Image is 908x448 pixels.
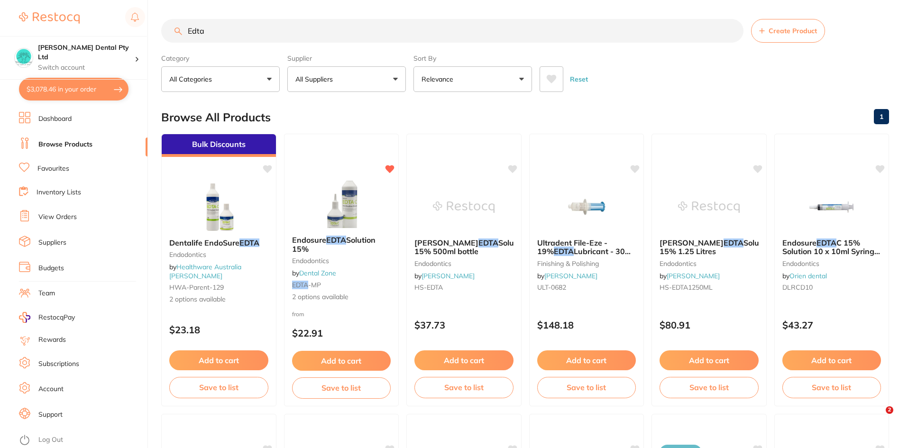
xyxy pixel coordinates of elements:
span: Lubricant - 30ml IndiSpense Syringe, 1-Pack [537,247,633,274]
button: Add to cart [169,350,268,370]
span: Ultradent File-Eze - 19% [537,238,607,256]
em: EDTA [554,247,574,256]
small: endodontics [414,260,514,267]
span: by [292,269,336,277]
em: EDTA [724,238,743,247]
button: All Categories [161,66,280,92]
span: -MP [308,281,321,289]
span: RestocqPay [38,313,75,322]
a: Support [38,410,63,420]
p: $148.18 [537,320,636,330]
img: Ultradent File-Eze - 19% EDTA Lubricant - 30ml IndiSpense Syringe, 1-Pack [556,183,617,231]
button: Add to cart [537,350,636,370]
a: Dental Zone [299,269,336,277]
button: Save to list [782,377,881,398]
img: HALAS EDTA Solution 15% 1.25 Litres [678,183,740,231]
img: Restocq Logo [19,12,80,24]
span: Solution 15% [292,235,376,253]
a: Healthware Australia [PERSON_NAME] [169,263,241,280]
span: DLRCD10 [782,283,813,292]
label: Category [161,54,280,63]
a: Dashboard [38,114,72,124]
a: Budgets [38,264,64,273]
a: Browse Products [38,140,92,149]
small: finishing & polishing [537,260,636,267]
p: All Categories [169,74,216,84]
button: Create Product [751,19,825,43]
p: Relevance [422,74,457,84]
button: Reset [567,66,591,92]
span: [PERSON_NAME] [414,238,478,247]
button: Add to cart [660,350,759,370]
span: by [782,272,827,280]
span: Endosure [292,235,326,245]
p: $23.18 [169,324,268,335]
span: C 15% Solution 10 x 10ml Syringe Kit [782,238,880,265]
small: endodontics [782,260,881,267]
a: Restocq Logo [19,7,80,29]
span: from [292,311,304,318]
a: [PERSON_NAME] [544,272,597,280]
em: EDTA [478,238,498,247]
button: Add to cart [782,350,881,370]
p: $80.91 [660,320,759,330]
span: 2 options available [292,293,391,302]
p: $22.91 [292,328,391,338]
em: EDTA [292,281,308,289]
a: Favourites [37,164,69,174]
b: Endosure EDTA Solution 15% [292,236,391,253]
span: ULT-0682 [537,283,566,292]
b: Dentalife EndoSure EDTA [169,238,268,247]
span: HWA-parent-129 [169,283,224,292]
img: Biltoft Dental Pty Ltd [15,48,33,66]
b: Ultradent File-Eze - 19% EDTA Lubricant - 30ml IndiSpense Syringe, 1-Pack [537,238,636,256]
b: HALAS EDTA Solution 15% 500ml bottle [414,238,514,256]
button: Add to cart [414,350,514,370]
button: Save to list [414,377,514,398]
button: Save to list [537,377,636,398]
p: $37.73 [414,320,514,330]
button: Save to list [169,377,268,398]
span: Solution 15% 1.25 Litres [660,238,773,256]
button: Add to cart [292,351,391,371]
button: Log Out [19,433,145,448]
span: HS-EDTA1250ML [660,283,713,292]
button: Save to list [660,377,759,398]
a: [PERSON_NAME] [667,272,720,280]
a: [PERSON_NAME] [422,272,475,280]
span: Dentalife EndoSure [169,238,239,247]
a: Account [38,384,64,394]
a: View Orders [38,212,77,222]
label: Supplier [287,54,406,63]
b: Endosure EDTA C 15% Solution 10 x 10ml Syringe Kit [782,238,881,256]
span: by [414,272,475,280]
button: All Suppliers [287,66,406,92]
a: Subscriptions [38,359,79,369]
span: Create Product [769,27,817,35]
p: All Suppliers [295,74,337,84]
span: Solution 15% 500ml bottle [414,238,528,256]
h2: Browse All Products [161,111,271,124]
iframe: Intercom live chat [866,406,889,429]
a: Log Out [38,435,63,445]
label: Sort By [413,54,532,63]
div: Bulk Discounts [162,134,276,157]
a: RestocqPay [19,312,75,323]
p: Switch account [38,63,135,73]
em: EDTA [239,238,259,247]
button: Relevance [413,66,532,92]
img: Dentalife EndoSure EDTA [188,183,249,231]
small: Endodontics [292,257,391,265]
span: 2 options available [169,295,268,304]
h4: Biltoft Dental Pty Ltd [38,43,135,62]
a: Inventory Lists [37,188,81,197]
span: by [537,272,597,280]
small: Endodontics [169,251,268,258]
span: by [169,263,241,280]
span: [PERSON_NAME] [660,238,724,247]
a: Rewards [38,335,66,345]
img: HALAS EDTA Solution 15% 500ml bottle [433,183,495,231]
img: Endosure EDTA C 15% Solution 10 x 10ml Syringe Kit [801,183,862,231]
span: 2 [886,406,893,414]
button: Save to list [292,377,391,398]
